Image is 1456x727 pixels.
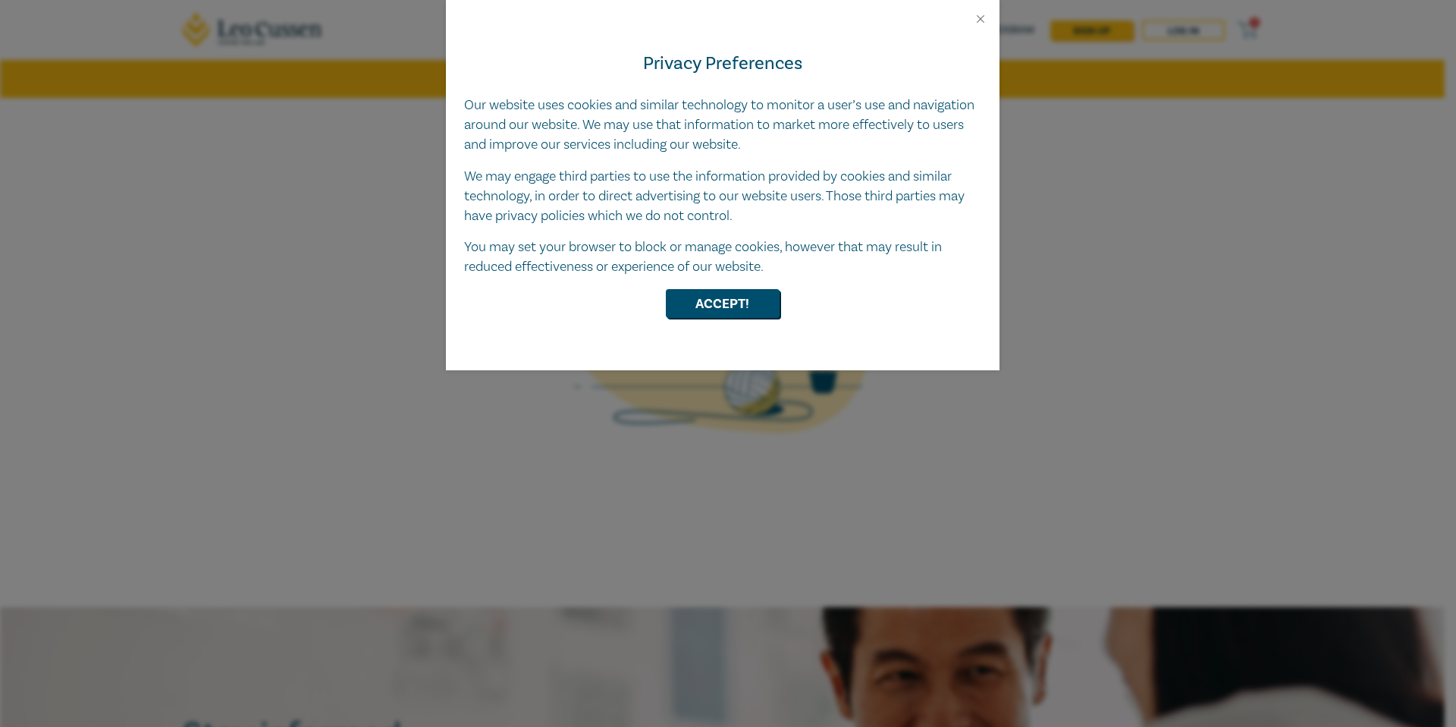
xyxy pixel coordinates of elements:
p: We may engage third parties to use the information provided by cookies and similar technology, in... [464,167,981,226]
button: Accept! [666,289,780,318]
button: Close [974,12,987,26]
h4: Privacy Preferences [464,50,981,77]
p: Our website uses cookies and similar technology to monitor a user’s use and navigation around our... [464,96,981,155]
p: You may set your browser to block or manage cookies, however that may result in reduced effective... [464,238,981,277]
